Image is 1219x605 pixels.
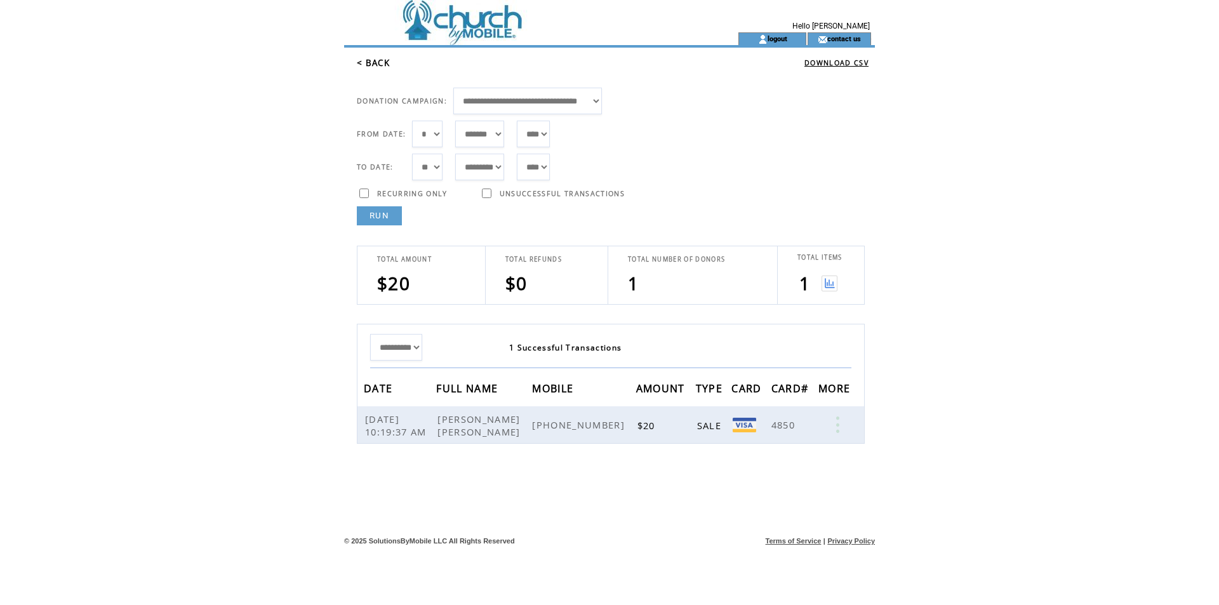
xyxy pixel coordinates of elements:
span: RECURRING ONLY [377,189,448,198]
span: SALE [697,419,724,432]
span: MORE [818,378,853,402]
span: TO DATE: [357,163,394,171]
span: TOTAL ITEMS [797,253,843,262]
span: UNSUCCESSFUL TRANSACTIONS [500,189,625,198]
span: $20 [637,419,658,432]
span: $0 [505,271,528,295]
a: MOBILE [532,384,576,392]
img: contact_us_icon.gif [818,34,827,44]
span: AMOUNT [636,378,688,402]
span: TOTAL REFUNDS [505,255,562,263]
span: [PERSON_NAME] [PERSON_NAME] [437,413,523,438]
span: Hello [PERSON_NAME] [792,22,870,30]
a: < BACK [357,57,390,69]
span: FROM DATE: [357,130,406,138]
span: DATE [364,378,396,402]
a: AMOUNT [636,384,688,392]
span: 1 Successful Transactions [509,342,622,353]
span: DONATION CAMPAIGN: [357,96,447,105]
span: 4850 [771,418,798,431]
img: account_icon.gif [758,34,768,44]
span: 1 [628,271,639,295]
span: TOTAL AMOUNT [377,255,432,263]
a: FULL NAME [436,384,501,392]
img: Visa [733,418,756,432]
span: | [823,537,825,545]
a: DOWNLOAD CSV [804,58,869,67]
span: CARD [731,378,764,402]
a: Terms of Service [766,537,822,545]
span: $20 [377,271,410,295]
img: View graph [822,276,837,291]
span: [DATE] 10:19:37 AM [365,413,430,438]
a: logout [768,34,787,43]
a: TYPE [696,384,726,392]
a: DATE [364,384,396,392]
span: TYPE [696,378,726,402]
a: CARD [731,384,764,392]
span: [PHONE_NUMBER] [532,418,628,431]
a: RUN [357,206,402,225]
span: MOBILE [532,378,576,402]
span: TOTAL NUMBER OF DONORS [628,255,725,263]
span: 1 [799,271,810,295]
a: contact us [827,34,861,43]
span: CARD# [771,378,812,402]
a: CARD# [771,384,812,392]
span: FULL NAME [436,378,501,402]
a: Privacy Policy [827,537,875,545]
span: © 2025 SolutionsByMobile LLC All Rights Reserved [344,537,515,545]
